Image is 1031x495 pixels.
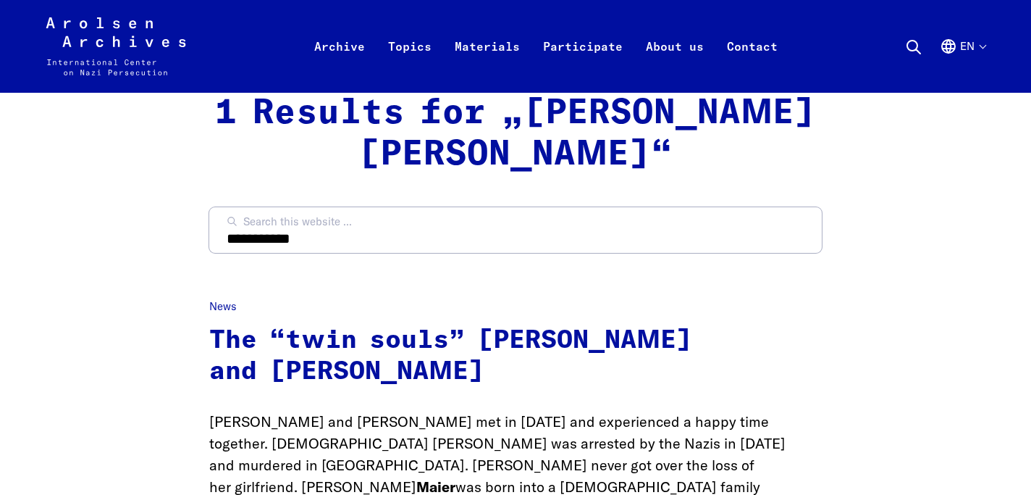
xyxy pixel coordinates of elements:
p: News [209,299,822,315]
button: English, language selection [940,38,985,90]
nav: Primary [303,17,789,75]
a: Topics [376,35,443,93]
a: Archive [303,35,376,93]
a: Contact [715,35,789,93]
a: Participate [531,35,634,93]
a: Materials [443,35,531,93]
a: The “twin souls” [PERSON_NAME] and [PERSON_NAME] [209,328,692,385]
a: About us [634,35,715,93]
h2: 1 Results for „[PERSON_NAME] [PERSON_NAME]“ [209,93,822,176]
